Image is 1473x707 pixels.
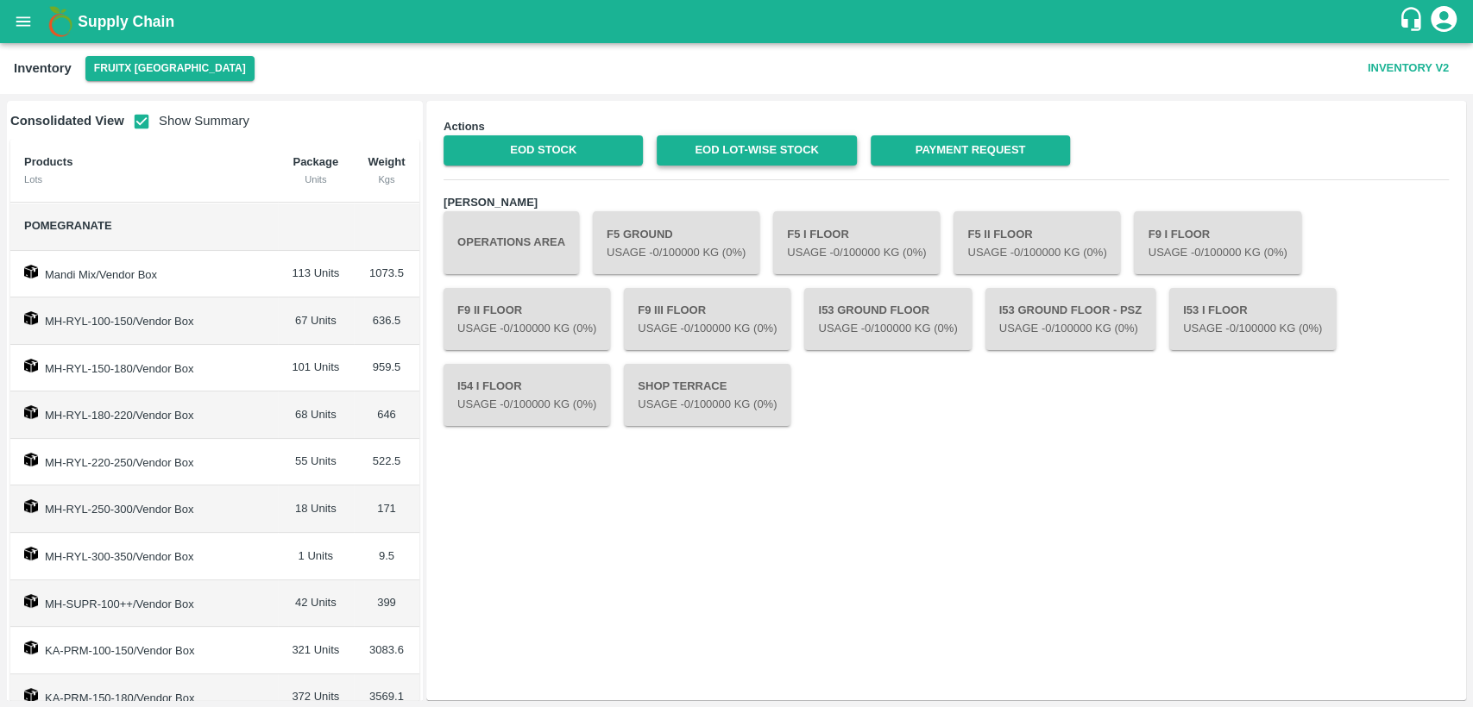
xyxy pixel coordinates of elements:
[444,211,579,273] button: Operations Area
[354,580,419,628] td: 399
[278,297,354,345] td: 67 Units
[1398,6,1428,37] div: customer-support
[10,627,278,674] td: KA-PRM-100-150/Vendor Box
[24,172,264,187] div: Lots
[368,172,406,187] div: Kgs
[24,641,38,654] img: box
[999,321,1142,337] p: Usage - 0 /100000 Kg (0%)
[444,135,643,166] a: EOD Stock
[985,288,1155,350] button: I53 Ground Floor - PSZUsage -0/100000 Kg (0%)
[24,594,38,608] img: box
[24,547,38,560] img: box
[24,405,38,419] img: box
[278,485,354,533] td: 18 Units
[354,391,419,439] td: 646
[354,533,419,580] td: 9.5
[354,627,419,674] td: 3083.6
[593,211,759,273] button: F5 GroundUsage -0/100000 Kg (0%)
[10,114,124,128] b: Consolidated View
[124,114,249,128] span: Show Summary
[278,251,354,298] td: 113 Units
[78,9,1398,34] a: Supply Chain
[10,251,278,298] td: Mandi Mix/Vendor Box
[278,580,354,628] td: 42 Units
[43,4,78,39] img: logo
[657,135,856,166] a: EOD Lot-wise Stock
[24,499,38,513] img: box
[24,265,38,278] img: box
[638,321,777,337] p: Usage - 0 /100000 Kg (0%)
[10,439,278,486] td: MH-RYL-220-250/Vendor Box
[354,485,419,533] td: 171
[24,453,38,466] img: box
[638,397,777,413] p: Usage - 0 /100000 Kg (0%)
[1169,288,1336,350] button: I53 I FloorUsage -0/100000 Kg (0%)
[457,321,596,337] p: Usage - 0 /100000 Kg (0%)
[24,311,38,325] img: box
[967,245,1106,261] p: Usage - 0 /100000 Kg (0%)
[10,533,278,580] td: MH-RYL-300-350/Vendor Box
[457,397,596,413] p: Usage - 0 /100000 Kg (0%)
[1361,53,1456,84] button: Inventory V2
[444,196,538,209] b: [PERSON_NAME]
[1134,211,1300,273] button: F9 I FloorUsage -0/100000 Kg (0%)
[354,251,419,298] td: 1073.5
[10,485,278,533] td: MH-RYL-250-300/Vendor Box
[787,245,926,261] p: Usage - 0 /100000 Kg (0%)
[444,120,485,133] b: Actions
[24,688,38,702] img: box
[278,627,354,674] td: 321 Units
[24,219,112,232] span: Pomegranate
[871,135,1070,166] a: Payment Request
[24,155,72,168] b: Products
[14,61,72,75] b: Inventory
[624,364,790,426] button: Shop TerraceUsage -0/100000 Kg (0%)
[278,345,354,392] td: 101 Units
[10,345,278,392] td: MH-RYL-150-180/Vendor Box
[1183,321,1322,337] p: Usage - 0 /100000 Kg (0%)
[1148,245,1287,261] p: Usage - 0 /100000 Kg (0%)
[804,288,971,350] button: I53 Ground FloorUsage -0/100000 Kg (0%)
[278,439,354,486] td: 55 Units
[3,2,43,41] button: open drawer
[10,580,278,628] td: MH-SUPR-100++/Vendor Box
[444,288,610,350] button: F9 II FloorUsage -0/100000 Kg (0%)
[354,439,419,486] td: 522.5
[278,533,354,580] td: 1 Units
[78,13,174,30] b: Supply Chain
[818,321,957,337] p: Usage - 0 /100000 Kg (0%)
[354,297,419,345] td: 636.5
[354,345,419,392] td: 959.5
[85,56,255,81] button: Select DC
[607,245,746,261] p: Usage - 0 /100000 Kg (0%)
[773,211,940,273] button: F5 I FloorUsage -0/100000 Kg (0%)
[368,155,405,168] b: Weight
[444,364,610,426] button: I54 I FloorUsage -0/100000 Kg (0%)
[278,391,354,439] td: 68 Units
[10,297,278,345] td: MH-RYL-100-150/Vendor Box
[624,288,790,350] button: F9 III FloorUsage -0/100000 Kg (0%)
[24,359,38,372] img: box
[10,391,278,439] td: MH-RYL-180-220/Vendor Box
[293,155,338,168] b: Package
[954,211,1120,273] button: F5 II FloorUsage -0/100000 Kg (0%)
[292,172,340,187] div: Units
[1428,3,1459,40] div: account of current user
